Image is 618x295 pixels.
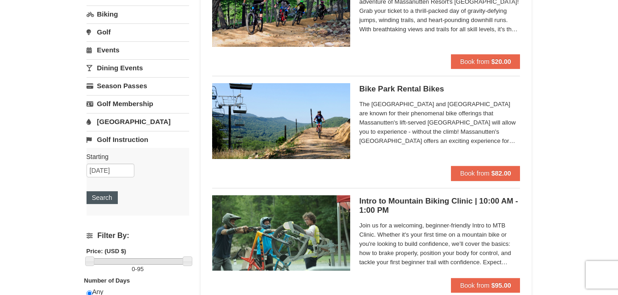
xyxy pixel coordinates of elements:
strong: Price: (USD $) [87,248,127,255]
a: Season Passes [87,77,189,94]
h5: Bike Park Rental Bikes [359,85,520,94]
img: 6619923-41-e7b00406.jpg [212,195,350,271]
button: Search [87,191,118,204]
strong: $20.00 [491,58,511,65]
a: Biking [87,6,189,23]
span: Book from [460,170,490,177]
h5: Intro to Mountain Biking Clinic | 10:00 AM - 1:00 PM [359,197,520,215]
button: Book from $82.00 [451,166,520,181]
a: Events [87,41,189,58]
img: 6619923-15-103d8a09.jpg [212,83,350,159]
label: Starting [87,152,182,161]
button: Book from $20.00 [451,54,520,69]
label: - [87,265,189,274]
a: Golf Membership [87,95,189,112]
a: Golf [87,23,189,40]
strong: $82.00 [491,170,511,177]
button: Book from $95.00 [451,278,520,293]
span: 95 [137,266,144,272]
span: Book from [460,58,490,65]
span: 0 [132,266,135,272]
a: Golf Instruction [87,131,189,148]
strong: $95.00 [491,282,511,289]
span: The [GEOGRAPHIC_DATA] and [GEOGRAPHIC_DATA] are known for their phenomenal bike offerings that Ma... [359,100,520,146]
a: Dining Events [87,59,189,76]
span: Join us for a welcoming, beginner-friendly Intro to MTB Clinic. Whether it's your first time on a... [359,221,520,267]
h4: Filter By: [87,232,189,240]
a: [GEOGRAPHIC_DATA] [87,113,189,130]
strong: Number of Days [84,277,130,284]
span: Book from [460,282,490,289]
